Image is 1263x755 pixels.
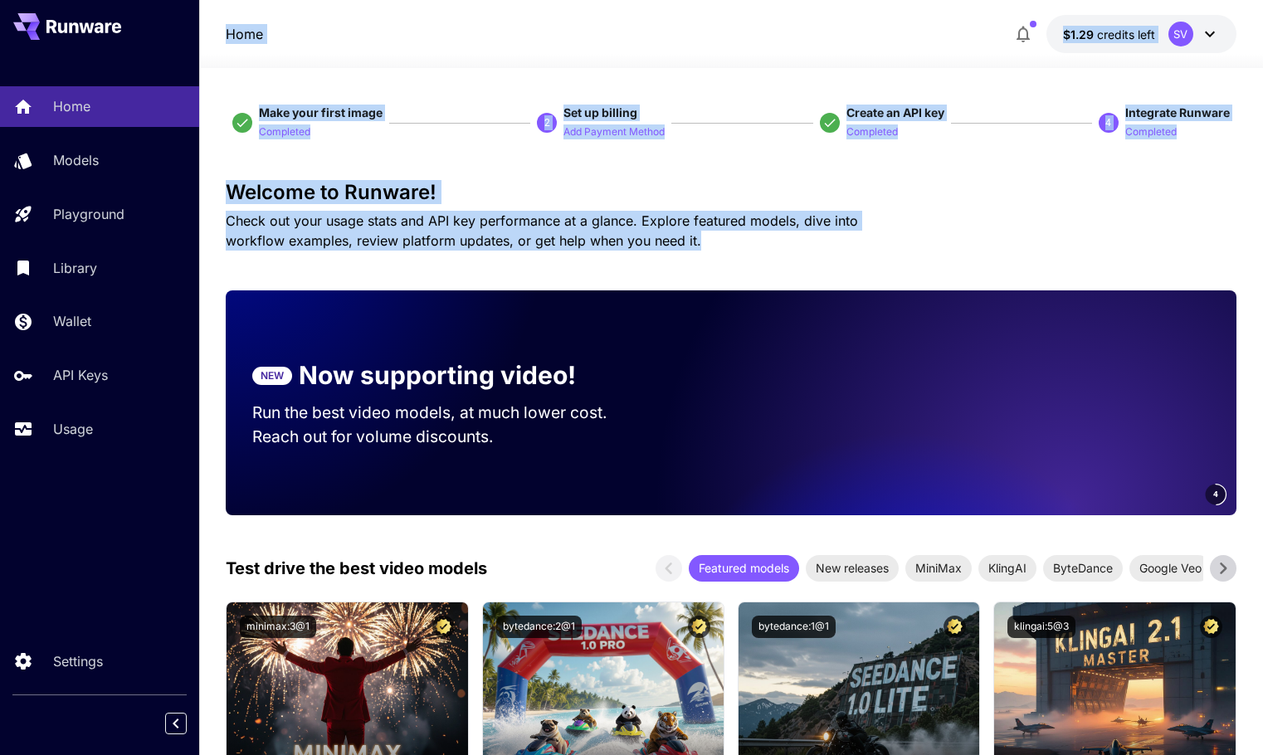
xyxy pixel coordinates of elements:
nav: breadcrumb [226,24,263,44]
span: $1.29 [1063,27,1097,41]
p: Test drive the best video models [226,556,487,581]
div: Featured models [689,555,799,582]
p: Completed [259,124,310,140]
div: Collapse sidebar [178,709,199,738]
span: Integrate Runware [1125,105,1230,119]
span: MiniMax [905,559,972,577]
p: Completed [846,124,898,140]
p: Library [53,258,97,278]
div: $1.2898 [1063,26,1155,43]
p: Reach out for volume discounts. [252,425,639,449]
button: bytedance:2@1 [496,616,582,638]
button: Certified Model – Vetted for best performance and includes a commercial license. [688,616,710,638]
p: Add Payment Method [563,124,665,140]
div: Google Veo [1129,555,1212,582]
h3: Welcome to Runware! [226,181,1236,204]
p: 4 [1105,115,1111,130]
span: Make your first image [259,105,383,119]
p: Wallet [53,311,91,331]
div: KlingAI [978,555,1036,582]
button: klingai:5@3 [1007,616,1075,638]
button: Certified Model – Vetted for best performance and includes a commercial license. [944,616,966,638]
span: Create an API key [846,105,944,119]
button: Completed [259,121,310,141]
button: minimax:3@1 [240,616,316,638]
button: $1.2898SV [1046,15,1236,53]
p: Home [53,96,90,116]
div: New releases [806,555,899,582]
span: Google Veo [1129,559,1212,577]
button: Certified Model – Vetted for best performance and includes a commercial license. [1200,616,1222,638]
p: 2 [544,115,550,130]
button: Completed [846,121,898,141]
span: 4 [1213,488,1218,500]
div: ByteDance [1043,555,1123,582]
p: Run the best video models, at much lower cost. [252,401,639,425]
button: Completed [1125,121,1177,141]
button: Add Payment Method [563,121,665,141]
button: Certified Model – Vetted for best performance and includes a commercial license. [432,616,455,638]
button: bytedance:1@1 [752,616,836,638]
span: New releases [806,559,899,577]
div: SV [1168,22,1193,46]
a: Home [226,24,263,44]
p: Playground [53,204,124,224]
span: KlingAI [978,559,1036,577]
p: NEW [261,368,284,383]
button: Collapse sidebar [165,713,187,734]
p: Settings [53,651,103,671]
span: Set up billing [563,105,637,119]
span: Check out your usage stats and API key performance at a glance. Explore featured models, dive int... [226,212,858,249]
p: API Keys [53,365,108,385]
p: Now supporting video! [299,357,576,394]
div: MiniMax [905,555,972,582]
span: ByteDance [1043,559,1123,577]
span: credits left [1097,27,1155,41]
p: Completed [1125,124,1177,140]
p: Models [53,150,99,170]
span: Featured models [689,559,799,577]
p: Usage [53,419,93,439]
